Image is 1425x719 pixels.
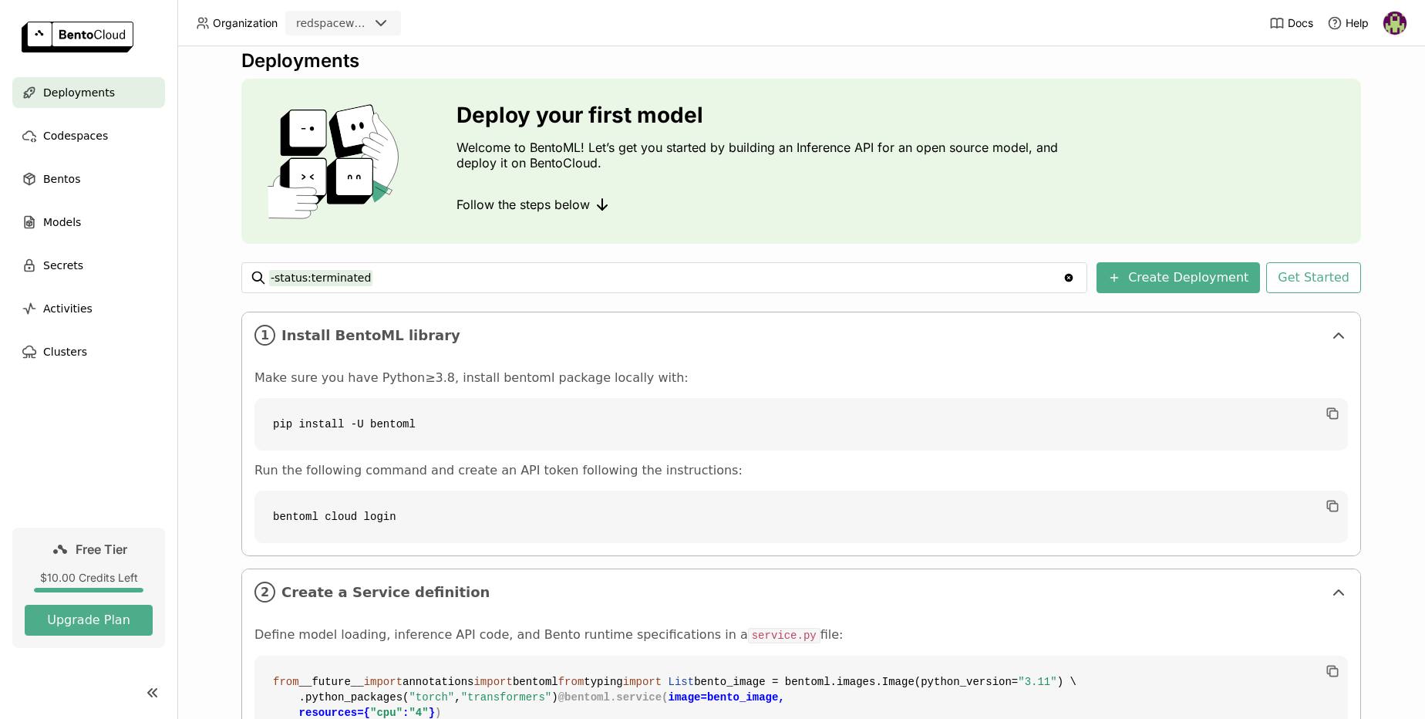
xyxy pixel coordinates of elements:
div: $10.00 Credits Left [25,571,153,585]
span: Organization [213,16,278,30]
span: Models [43,213,81,231]
i: 1 [254,325,275,346]
input: Selected redspaceworks. [370,16,372,32]
img: logo [22,22,133,52]
span: Install BentoML library [281,327,1323,344]
i: 2 [254,582,275,603]
a: Docs [1269,15,1313,31]
code: bentoml cloud login [254,491,1348,543]
div: Help [1327,15,1369,31]
span: import [623,676,662,688]
span: Secrets [43,256,83,275]
a: Codespaces [12,120,165,151]
svg: Clear value [1063,272,1075,284]
span: import [473,676,512,688]
span: Deployments [43,83,115,102]
p: Make sure you have Python≥3.8, install bentoml package locally with: [254,370,1348,386]
p: Define model loading, inference API code, and Bento runtime specifications in a file: [254,627,1348,643]
span: import [364,676,403,688]
span: Codespaces [43,127,108,145]
input: Search [269,265,1063,290]
span: "4" [409,707,428,719]
span: Follow the steps below [456,197,590,212]
span: "transformers" [461,691,552,704]
div: 2Create a Service definition [242,569,1360,615]
span: Create a Service definition [281,584,1323,601]
button: Get Started [1266,262,1361,293]
img: cover onboarding [254,103,419,219]
a: Models [12,207,165,238]
a: Bentos [12,164,165,194]
span: from [558,676,584,688]
a: Secrets [12,250,165,281]
a: Deployments [12,77,165,108]
code: service.py [748,628,820,643]
a: Free Tier$10.00 Credits LeftUpgrade Plan [12,528,165,648]
h3: Deploy your first model [456,103,1066,127]
code: pip install -U bentoml [254,398,1348,451]
div: 1Install BentoML library [242,312,1360,358]
span: Activities [43,299,93,318]
button: Upgrade Plan [25,605,153,636]
button: Create Deployment [1097,262,1260,293]
span: Docs [1288,16,1313,30]
a: Clusters [12,336,165,367]
span: Help [1346,16,1369,30]
img: Ranajit Sahoo [1383,12,1406,35]
span: List [669,676,695,688]
span: from [273,676,299,688]
p: Run the following command and create an API token following the instructions: [254,463,1348,478]
span: "cpu" [370,707,403,719]
span: "3.11" [1018,676,1056,688]
span: Free Tier [76,542,127,557]
div: redspaceworks [296,15,369,31]
span: "torch" [409,691,454,704]
span: Clusters [43,343,87,361]
a: Activities [12,293,165,324]
span: Bentos [43,170,80,188]
div: Deployments [241,49,1361,73]
p: Welcome to BentoML! Let’s get you started by building an Inference API for an open source model, ... [456,140,1066,170]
